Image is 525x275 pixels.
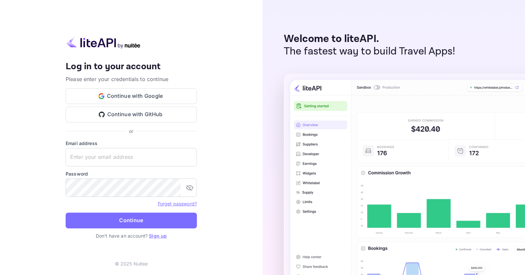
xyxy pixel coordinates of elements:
[129,128,133,135] p: or
[66,148,197,166] input: Enter your email address
[158,201,197,206] a: Forget password?
[66,36,141,49] img: liteapi
[284,45,455,58] p: The fastest way to build Travel Apps!
[149,233,167,239] a: Sign up
[66,107,197,122] button: Continue with GitHub
[183,181,196,194] button: toggle password visibility
[66,232,197,239] p: Don't have an account?
[115,260,148,267] p: © 2025 Nuitee
[66,61,197,73] h4: Log in to your account
[66,75,197,83] p: Please enter your credentials to continue
[66,140,197,147] label: Email address
[158,200,197,207] a: Forget password?
[284,33,455,45] p: Welcome to liteAPI.
[66,213,197,228] button: Continue
[66,88,197,104] button: Continue with Google
[66,170,197,177] label: Password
